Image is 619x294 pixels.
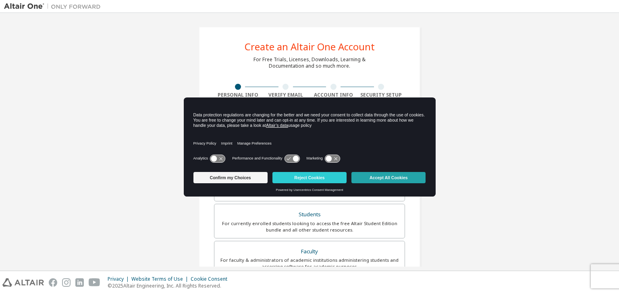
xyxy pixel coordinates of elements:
[214,92,262,98] div: Personal Info
[253,56,366,69] div: For Free Trials, Licenses, Downloads, Learning & Documentation and so much more.
[4,2,105,10] img: Altair One
[357,92,405,98] div: Security Setup
[191,276,232,282] div: Cookie Consent
[219,246,400,257] div: Faculty
[75,278,84,287] img: linkedin.svg
[131,276,191,282] div: Website Terms of Use
[219,257,400,270] div: For faculty & administrators of academic institutions administering students and accessing softwa...
[2,278,44,287] img: altair_logo.svg
[62,278,71,287] img: instagram.svg
[108,282,232,289] p: © 2025 Altair Engineering, Inc. All Rights Reserved.
[219,209,400,220] div: Students
[262,92,310,98] div: Verify Email
[309,92,357,98] div: Account Info
[89,278,100,287] img: youtube.svg
[108,276,131,282] div: Privacy
[219,220,400,233] div: For currently enrolled students looking to access the free Altair Student Edition bundle and all ...
[49,278,57,287] img: facebook.svg
[245,42,375,52] div: Create an Altair One Account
